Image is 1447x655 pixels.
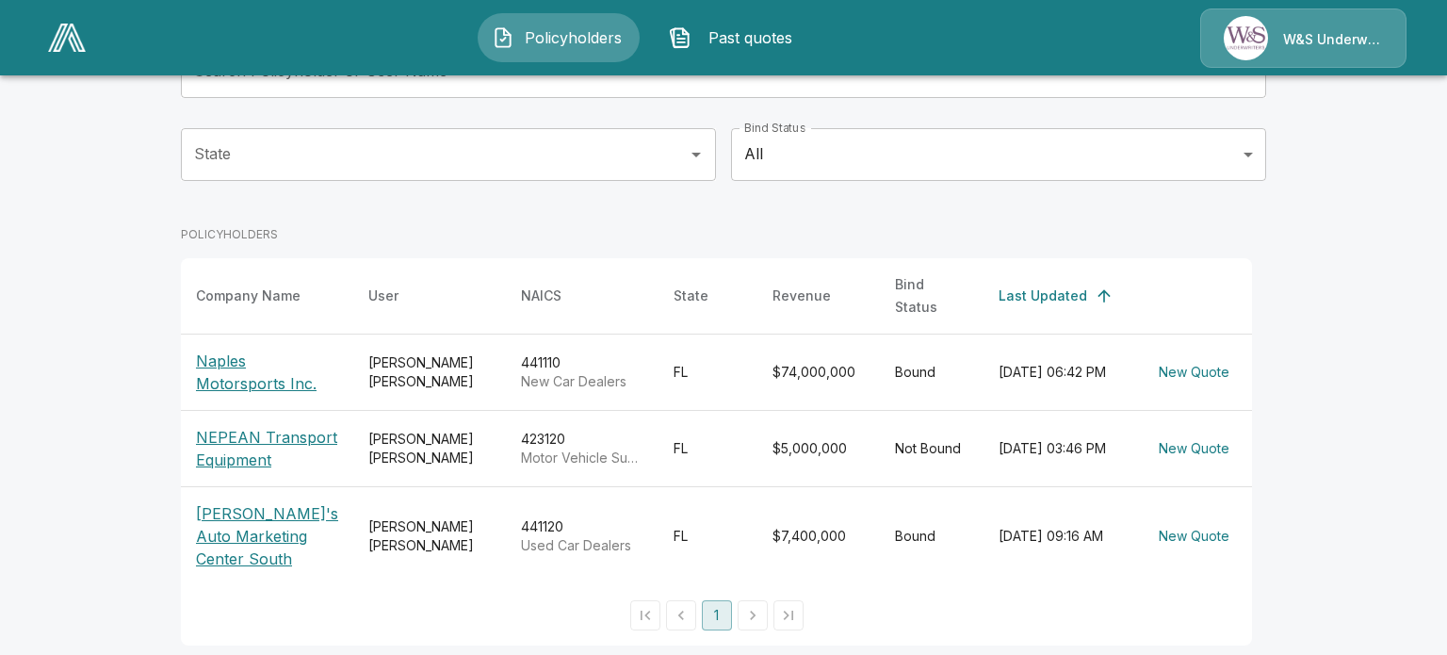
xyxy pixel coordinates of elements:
span: Policyholders [522,26,626,49]
td: $5,000,000 [757,410,880,486]
div: [PERSON_NAME] [PERSON_NAME] [368,430,491,467]
p: New Car Dealers [521,372,643,391]
div: State [674,285,708,307]
div: User [368,285,398,307]
img: Policyholders Icon [492,26,514,49]
p: [PERSON_NAME]'s Auto Marketing Center South [196,502,338,570]
div: 441110 [521,353,643,391]
p: Naples Motorsports Inc. [196,350,338,395]
div: 423120 [521,430,643,467]
p: NEPEAN Transport Equipment [196,426,338,471]
img: Past quotes Icon [669,26,691,49]
button: Past quotes IconPast quotes [655,13,817,62]
td: [DATE] 09:16 AM [984,486,1136,585]
p: POLICYHOLDERS [181,226,1252,243]
p: Used Car Dealers [521,536,643,555]
td: Bound [880,486,984,585]
span: Past quotes [699,26,803,49]
button: page 1 [702,600,732,630]
img: AA Logo [48,24,86,52]
p: Motor Vehicle Supplies and New Parts Merchant Wholesalers [521,449,643,467]
nav: pagination navigation [627,600,806,630]
button: New Quote [1151,355,1237,390]
label: Bind Status [744,120,805,136]
div: Last Updated [999,285,1087,307]
button: Open [683,141,709,168]
td: [DATE] 03:46 PM [984,410,1136,486]
div: Revenue [772,285,831,307]
button: Policyholders IconPolicyholders [478,13,640,62]
td: $7,400,000 [757,486,880,585]
button: New Quote [1151,432,1237,467]
div: 441120 [521,517,643,555]
td: FL [658,334,757,410]
div: All [731,128,1266,181]
button: New Quote [1151,519,1237,554]
td: FL [658,410,757,486]
td: Bound [880,334,984,410]
th: Bind Status [880,258,984,335]
div: Company Name [196,285,301,307]
div: NAICS [521,285,561,307]
td: FL [658,486,757,585]
div: [PERSON_NAME] [PERSON_NAME] [368,353,491,391]
td: Not Bound [880,410,984,486]
td: $74,000,000 [757,334,880,410]
div: [PERSON_NAME] [PERSON_NAME] [368,517,491,555]
td: [DATE] 06:42 PM [984,334,1136,410]
table: simple table [181,258,1252,585]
